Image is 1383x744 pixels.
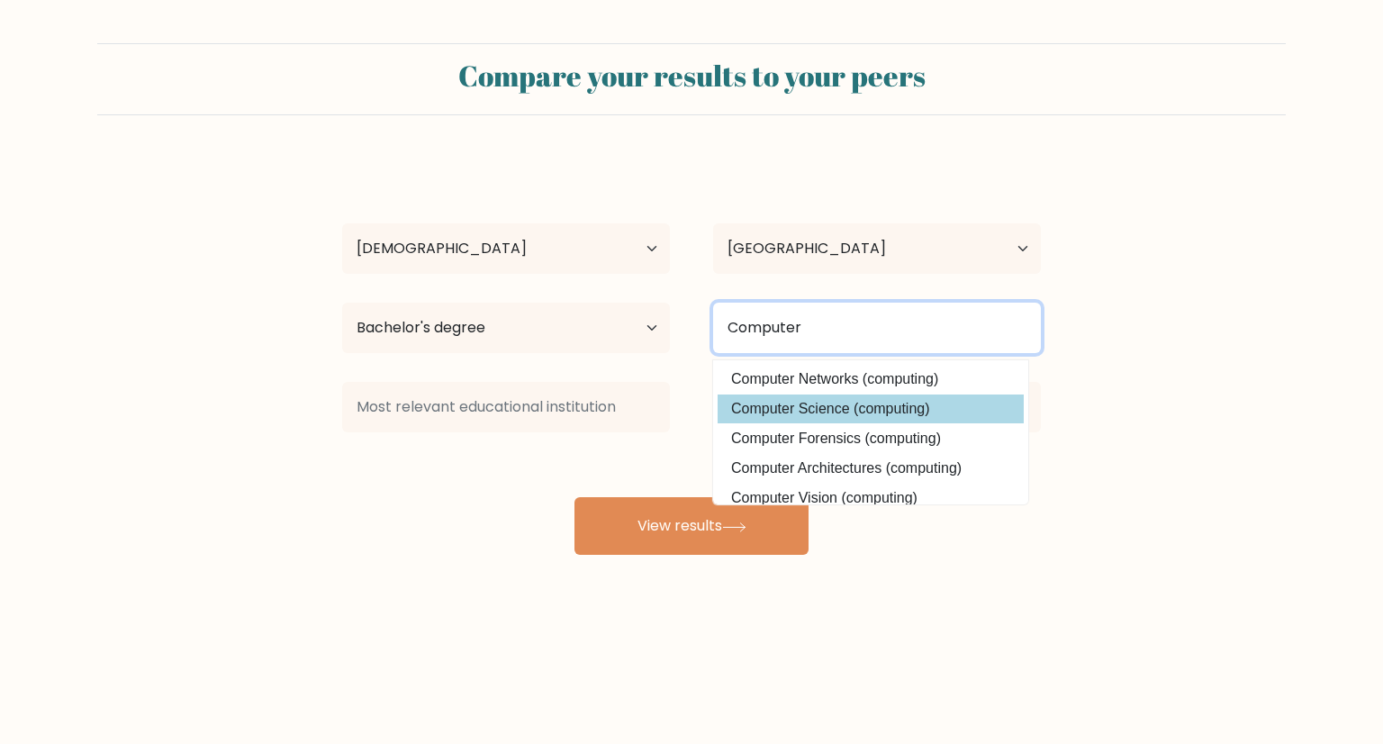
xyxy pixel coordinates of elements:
button: View results [574,497,809,555]
input: Most relevant educational institution [342,382,670,432]
option: Computer Science (computing) [718,395,1024,423]
input: What did you study? [713,303,1041,353]
option: Computer Networks (computing) [718,365,1024,394]
option: Computer Forensics (computing) [718,424,1024,453]
option: Computer Architectures (computing) [718,454,1024,483]
h2: Compare your results to your peers [108,59,1275,93]
option: Computer Vision (computing) [718,484,1024,513]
